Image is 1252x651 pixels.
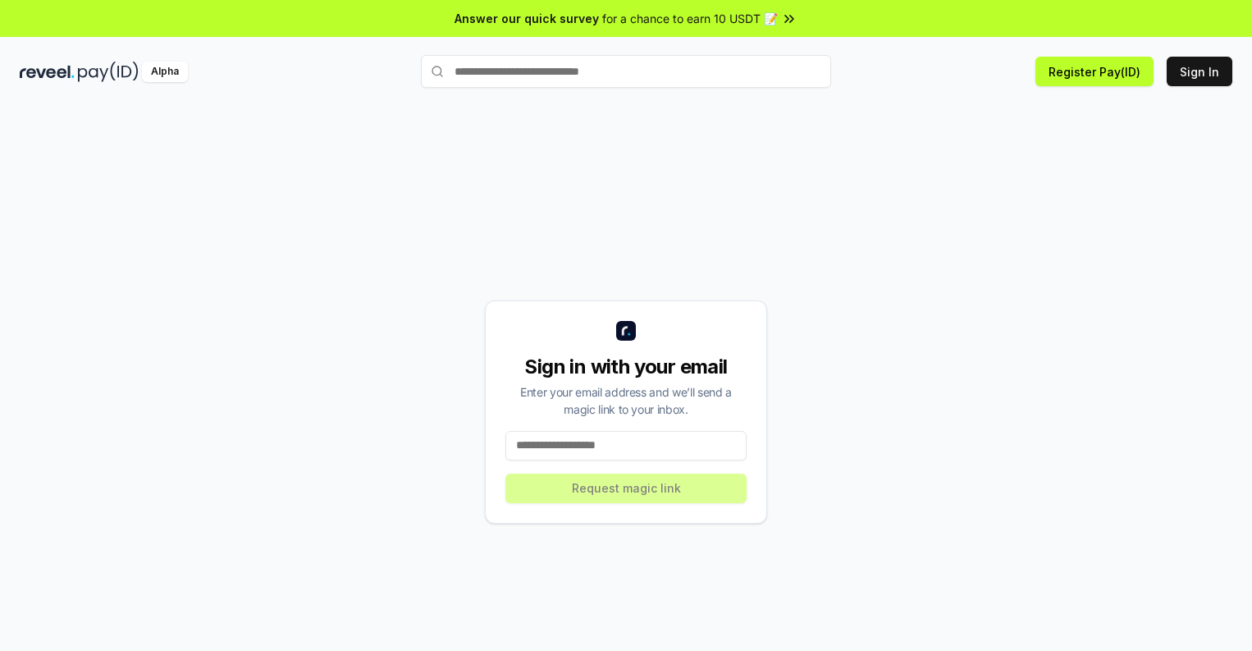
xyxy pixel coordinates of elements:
button: Register Pay(ID) [1035,57,1154,86]
img: reveel_dark [20,62,75,82]
img: logo_small [616,321,636,341]
div: Enter your email address and we’ll send a magic link to your inbox. [505,383,747,418]
img: pay_id [78,62,139,82]
span: Answer our quick survey [455,10,599,27]
span: for a chance to earn 10 USDT 📝 [602,10,778,27]
div: Sign in with your email [505,354,747,380]
button: Sign In [1167,57,1232,86]
div: Alpha [142,62,188,82]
